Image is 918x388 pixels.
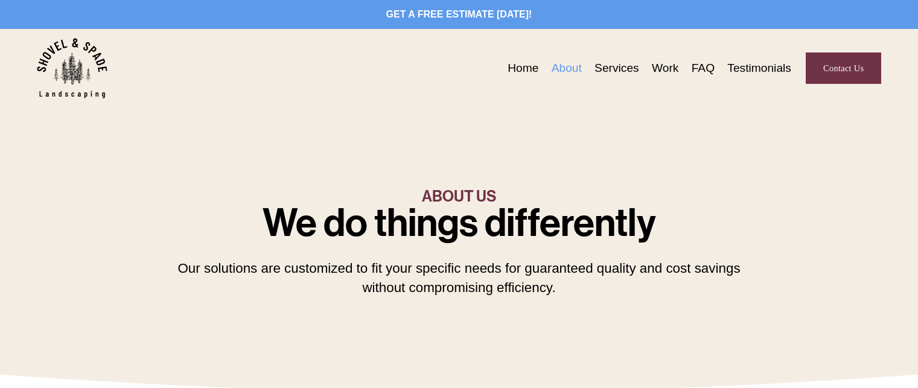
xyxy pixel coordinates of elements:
[652,59,678,78] a: Work
[727,59,791,78] a: Testimonials
[422,187,496,206] span: ABOUT US
[806,52,881,84] a: Contact Us
[37,38,107,98] img: Shovel &amp; Spade Landscaping
[508,59,538,78] a: Home
[594,59,639,78] a: Services
[552,59,582,78] a: About
[692,59,715,78] a: FAQ
[177,205,741,242] h1: We do things differently
[177,259,741,297] p: Our solutions are customized to fit your specific needs for guaranteed quality and cost savings w...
